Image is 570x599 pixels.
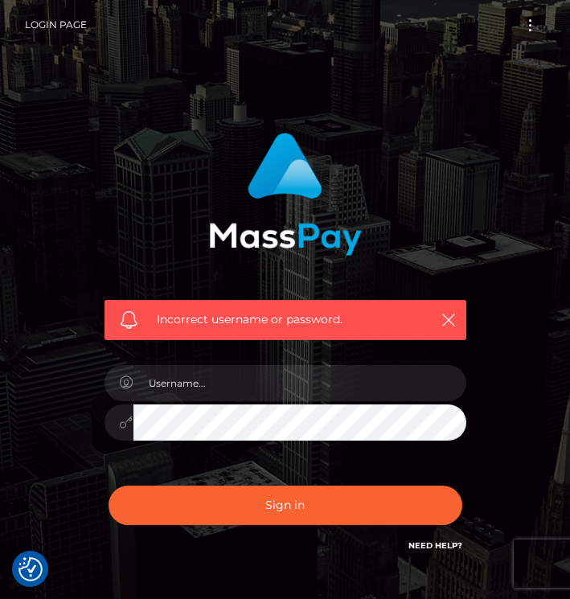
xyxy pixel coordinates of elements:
img: MassPay Login [209,133,362,256]
a: Login Page [25,8,87,42]
a: Need Help? [408,540,462,551]
button: Sign in [109,486,462,525]
img: Revisit consent button [18,557,43,581]
span: Incorrect username or password. [157,311,418,328]
button: Toggle navigation [515,14,545,36]
button: Consent Preferences [18,557,43,581]
input: Username... [133,365,466,401]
